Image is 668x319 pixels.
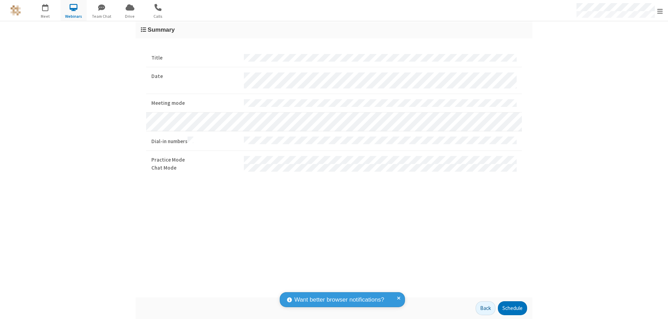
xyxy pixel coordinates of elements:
strong: Practice Mode [151,156,239,164]
button: Schedule [498,301,527,315]
img: QA Selenium DO NOT DELETE OR CHANGE [10,5,21,16]
span: Meet [32,13,58,20]
span: Drive [117,13,143,20]
strong: Date [151,72,239,80]
strong: Meeting mode [151,99,239,107]
button: Back [476,301,495,315]
strong: Dial-in numbers [151,137,239,146]
iframe: Chat [651,301,663,314]
span: Summary [148,26,175,33]
span: Team Chat [89,13,115,20]
strong: Title [151,54,239,62]
span: Want better browser notifications? [294,295,384,304]
span: Webinars [61,13,87,20]
strong: Chat Mode [151,164,239,172]
span: Calls [145,13,171,20]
